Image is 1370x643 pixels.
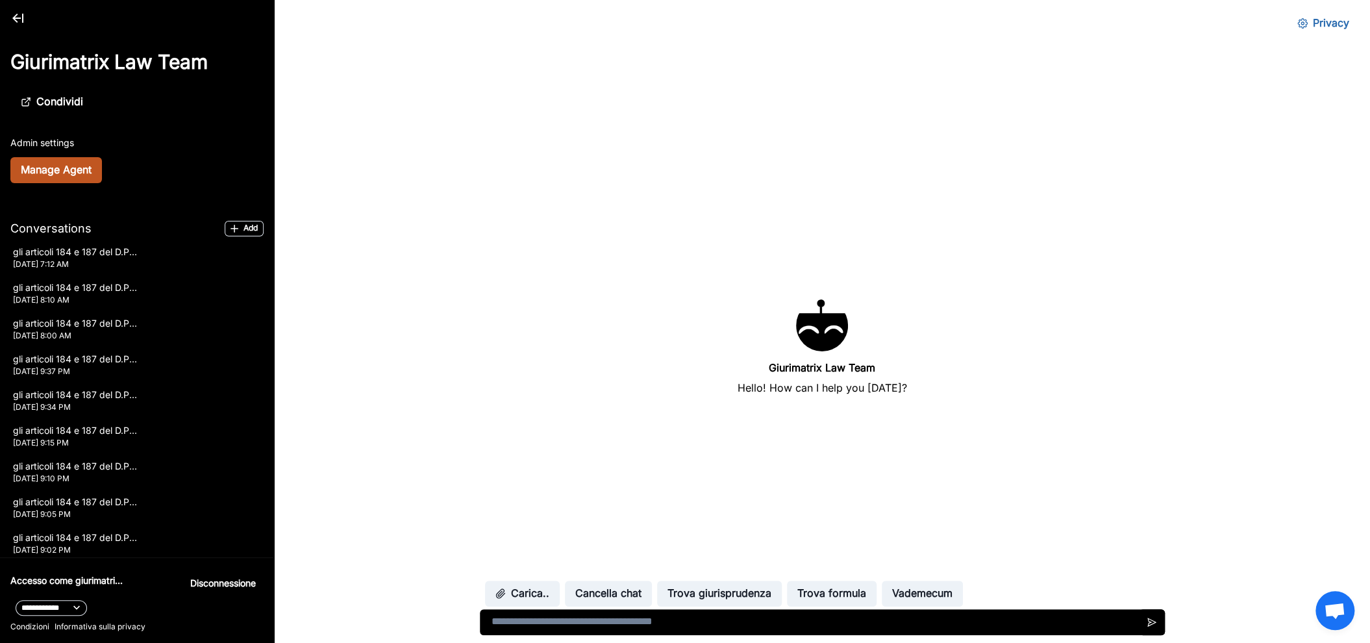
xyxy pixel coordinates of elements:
[1287,10,1360,36] button: Privacy Settings
[10,50,264,73] h2: Giurimatrix Law Team
[10,136,264,149] p: Admin settings
[787,581,877,607] button: Trova formula
[13,366,264,377] p: [DATE] 9:37 PM
[485,581,560,607] button: Carica..
[10,89,93,115] button: Condividi
[769,362,875,374] h2: Giurimatrix Law Team
[13,544,264,556] p: [DATE] 9:02 PM
[657,581,782,607] button: Trova giurisprudenza
[1315,591,1354,630] div: Aprire la chat
[13,388,264,401] p: gli articoli 184 e 187 del D.P...
[10,574,123,594] p: Accesso come giurimatri...
[13,473,264,485] p: [DATE] 9:10 PM
[13,294,264,306] p: [DATE] 8:10 AM
[13,316,264,330] p: gli articoli 184 e 187 del D.P...
[796,299,848,351] img: Giurimatrix Law Team logo
[13,330,264,342] p: [DATE] 8:00 AM
[10,621,49,633] a: Condizioni
[13,245,264,258] p: gli articoli 184 e 187 del D.P...
[13,352,264,366] p: gli articoli 184 e 187 del D.P...
[55,621,145,633] a: Informativa sulla privacy
[10,220,92,237] p: Conversations
[565,581,652,607] button: Cancella chat
[13,509,264,520] p: [DATE] 9:05 PM
[13,258,264,270] p: [DATE] 7:12 AM
[13,401,264,413] p: [DATE] 9:34 PM
[13,423,264,437] p: gli articoli 184 e 187 del D.P...
[182,574,264,594] button: Disconnessione
[13,459,264,473] p: gli articoli 184 e 187 del D.P...
[13,281,264,294] p: gli articoli 184 e 187 del D.P...
[738,380,907,396] p: Hello! How can I help you [DATE]?
[13,495,264,509] p: gli articoli 184 e 187 del D.P...
[1139,609,1165,635] button: Send message
[10,157,102,183] button: Manage Agent
[882,581,963,607] button: Vademecum
[13,531,264,544] p: gli articoli 184 e 187 del D.P...
[225,221,264,236] button: Add
[13,437,264,449] p: [DATE] 9:15 PM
